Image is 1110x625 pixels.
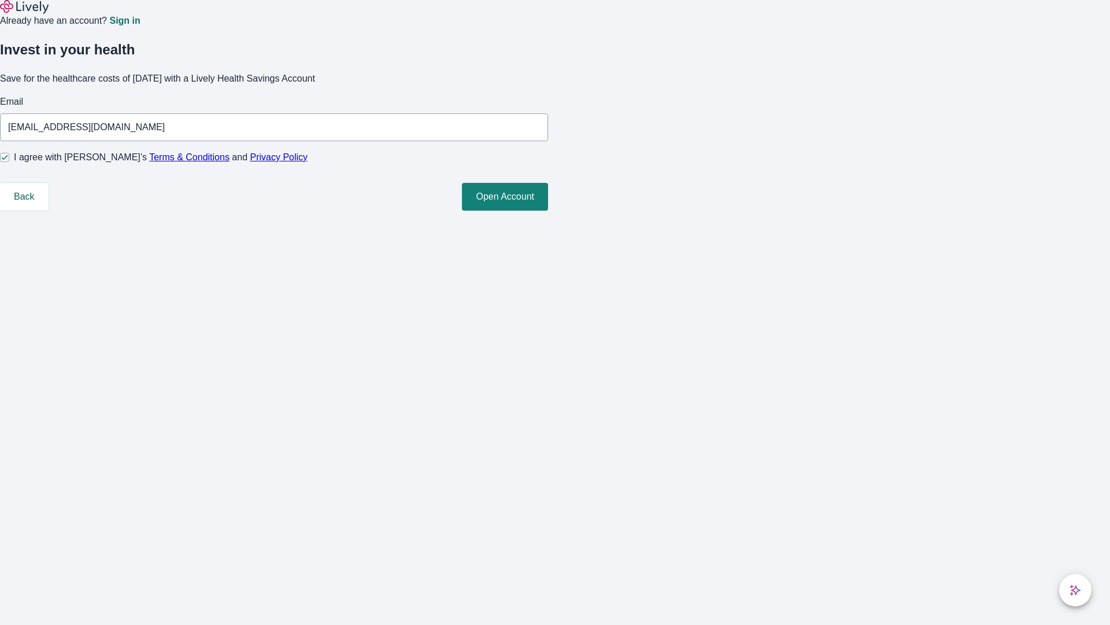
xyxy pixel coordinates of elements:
svg: Lively AI Assistant [1070,584,1081,596]
a: Terms & Conditions [149,152,230,162]
button: chat [1059,574,1091,606]
a: Sign in [109,16,140,25]
a: Privacy Policy [250,152,308,162]
span: I agree with [PERSON_NAME]’s and [14,150,308,164]
button: Open Account [462,183,548,211]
